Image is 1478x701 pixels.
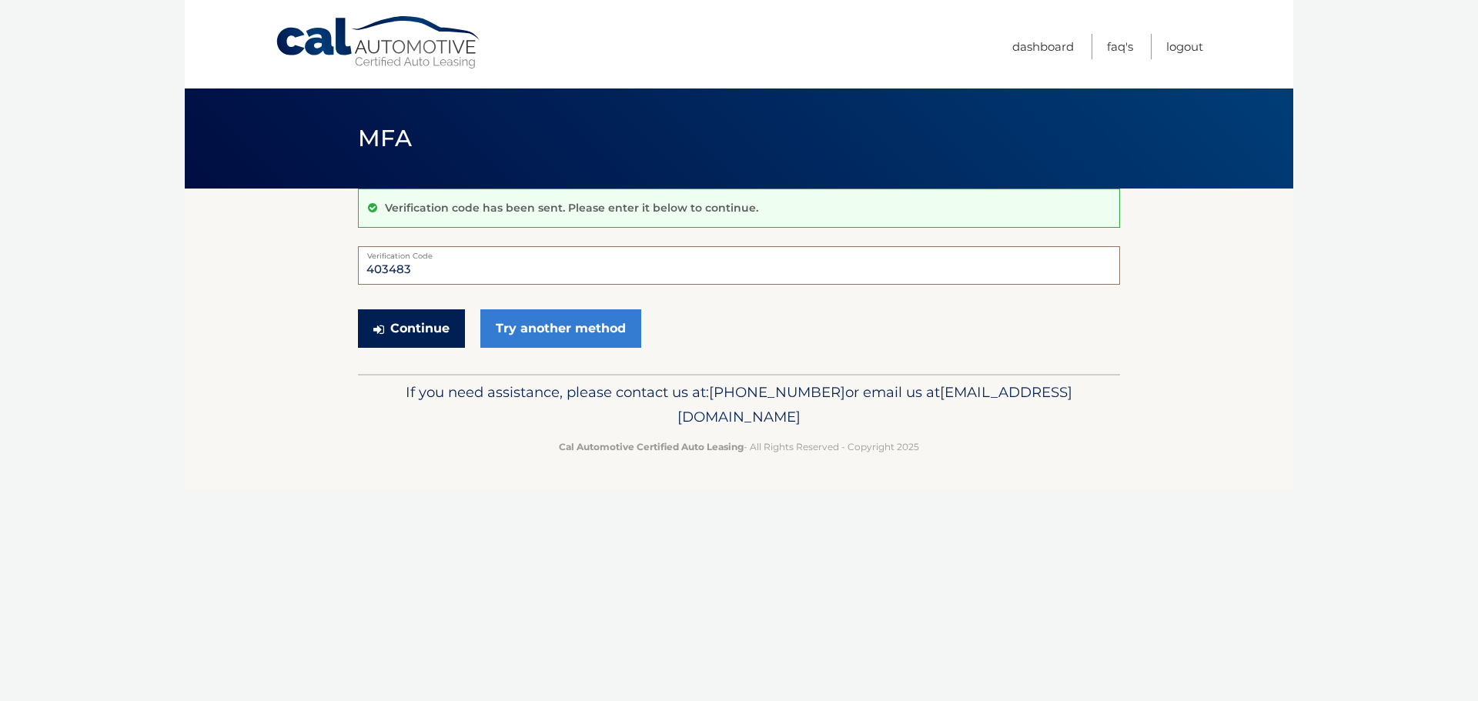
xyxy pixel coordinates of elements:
[385,201,758,215] p: Verification code has been sent. Please enter it below to continue.
[677,383,1072,426] span: [EMAIL_ADDRESS][DOMAIN_NAME]
[368,439,1110,455] p: - All Rights Reserved - Copyright 2025
[1012,34,1074,59] a: Dashboard
[1166,34,1203,59] a: Logout
[358,246,1120,285] input: Verification Code
[480,309,641,348] a: Try another method
[358,309,465,348] button: Continue
[358,124,412,152] span: MFA
[709,383,845,401] span: [PHONE_NUMBER]
[358,246,1120,259] label: Verification Code
[1107,34,1133,59] a: FAQ's
[368,380,1110,429] p: If you need assistance, please contact us at: or email us at
[275,15,483,70] a: Cal Automotive
[559,441,744,452] strong: Cal Automotive Certified Auto Leasing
